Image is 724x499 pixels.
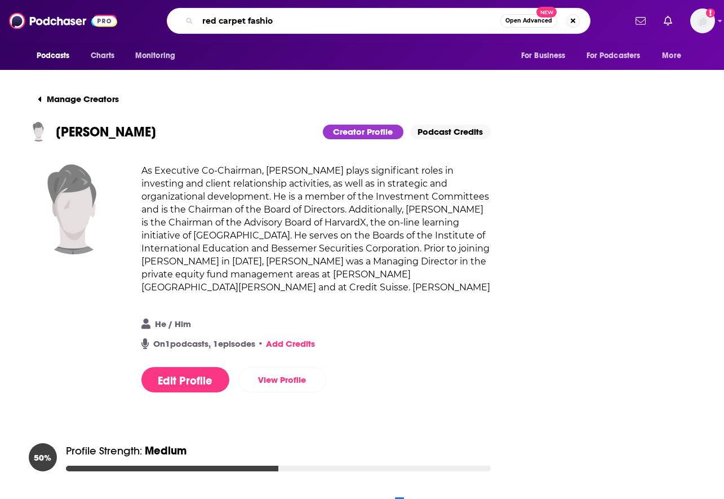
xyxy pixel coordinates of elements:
[521,48,566,64] span: For Business
[127,45,190,67] button: open menu
[167,8,590,34] div: Search podcasts, credits, & more...
[323,125,403,139] button: Creator Profile
[29,122,48,142] img: Hartley Rogers
[690,8,715,33] img: User Profile
[29,45,85,67] button: open menu
[66,444,186,458] div: Profile Strength:
[153,338,315,349] span: On 1 podcasts, 1 episodes •
[690,8,715,33] button: Show profile menu
[29,122,156,142] button: [PERSON_NAME]
[29,432,491,479] button: 50%Profile Strength: Medium
[690,8,715,33] span: Logged in as AlexMerceron
[706,8,715,17] svg: Add a profile image
[266,338,315,349] a: Add Credits
[198,12,500,30] input: Search podcasts, credits, & more...
[29,164,119,254] img: Hartley Rogers
[56,123,156,140] h1: [PERSON_NAME]
[662,48,681,64] span: More
[37,48,70,64] span: Podcasts
[659,11,677,30] a: Show notifications dropdown
[155,319,191,329] div: He / Him
[83,45,122,67] a: Charts
[579,45,657,67] button: open menu
[141,164,491,307] h2: As Executive Co-Chairman, [PERSON_NAME] plays significant roles in investing and client relations...
[135,48,175,64] span: Monitoring
[505,18,552,24] span: Open Advanced
[513,45,580,67] button: open menu
[654,45,695,67] button: open menu
[91,48,115,64] span: Charts
[145,444,186,458] span: Medium
[141,367,229,392] button: Edit Profile
[238,367,326,392] a: View Profile
[536,7,557,17] span: New
[9,10,117,32] img: Podchaser - Follow, Share and Rate Podcasts
[587,48,641,64] span: For Podcasters
[631,11,650,30] a: Show notifications dropdown
[29,88,128,111] button: Manage Creators
[29,88,128,122] a: Manage Creators
[500,14,557,28] button: Open AdvancedNew
[410,125,491,139] a: Podcast Credits
[29,443,57,471] div: 50 %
